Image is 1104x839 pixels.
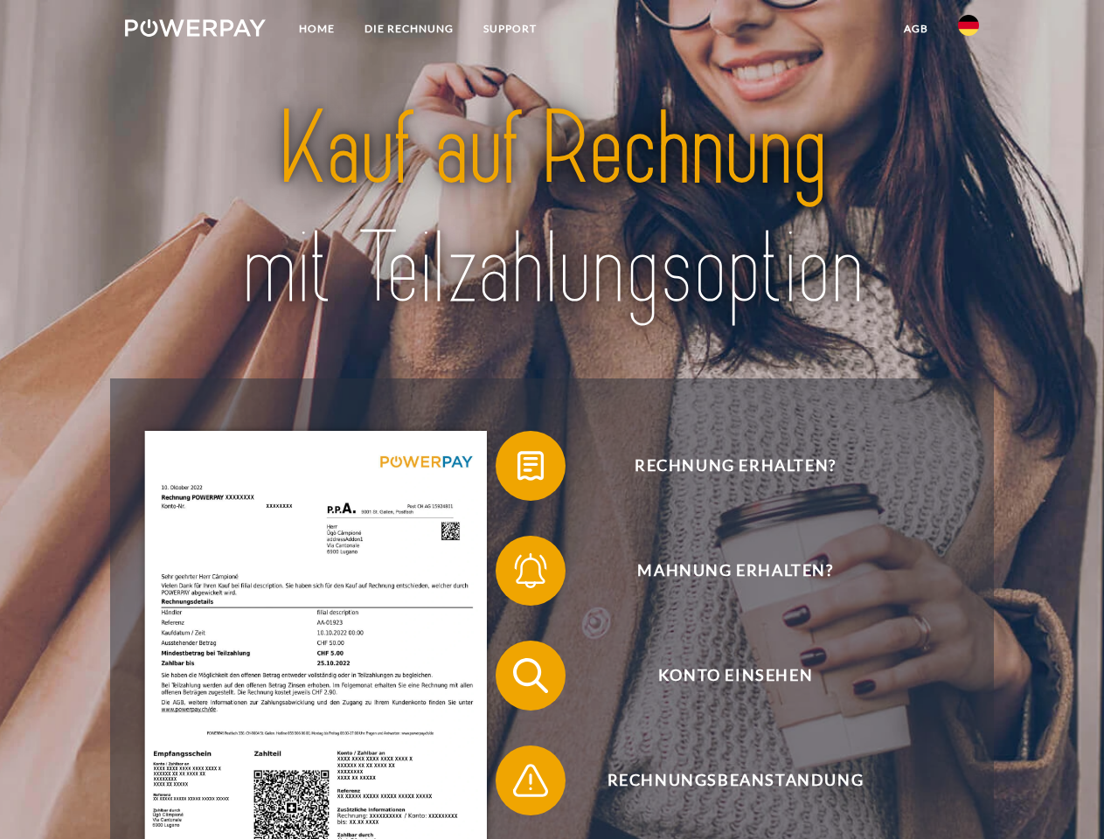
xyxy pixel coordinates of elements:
a: DIE RECHNUNG [350,13,469,45]
img: qb_bell.svg [509,549,552,593]
img: title-powerpay_de.svg [167,84,937,335]
img: qb_search.svg [509,654,552,697]
button: Rechnung erhalten? [496,431,950,501]
span: Rechnung erhalten? [521,431,949,501]
img: qb_bill.svg [509,444,552,488]
span: Mahnung erhalten? [521,536,949,606]
button: Konto einsehen [496,641,950,711]
span: Rechnungsbeanstandung [521,745,949,815]
a: SUPPORT [469,13,552,45]
span: Konto einsehen [521,641,949,711]
a: Home [284,13,350,45]
a: agb [889,13,943,45]
button: Rechnungsbeanstandung [496,745,950,815]
button: Mahnung erhalten? [496,536,950,606]
img: qb_warning.svg [509,759,552,802]
img: de [958,15,979,36]
img: logo-powerpay-white.svg [125,19,266,37]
